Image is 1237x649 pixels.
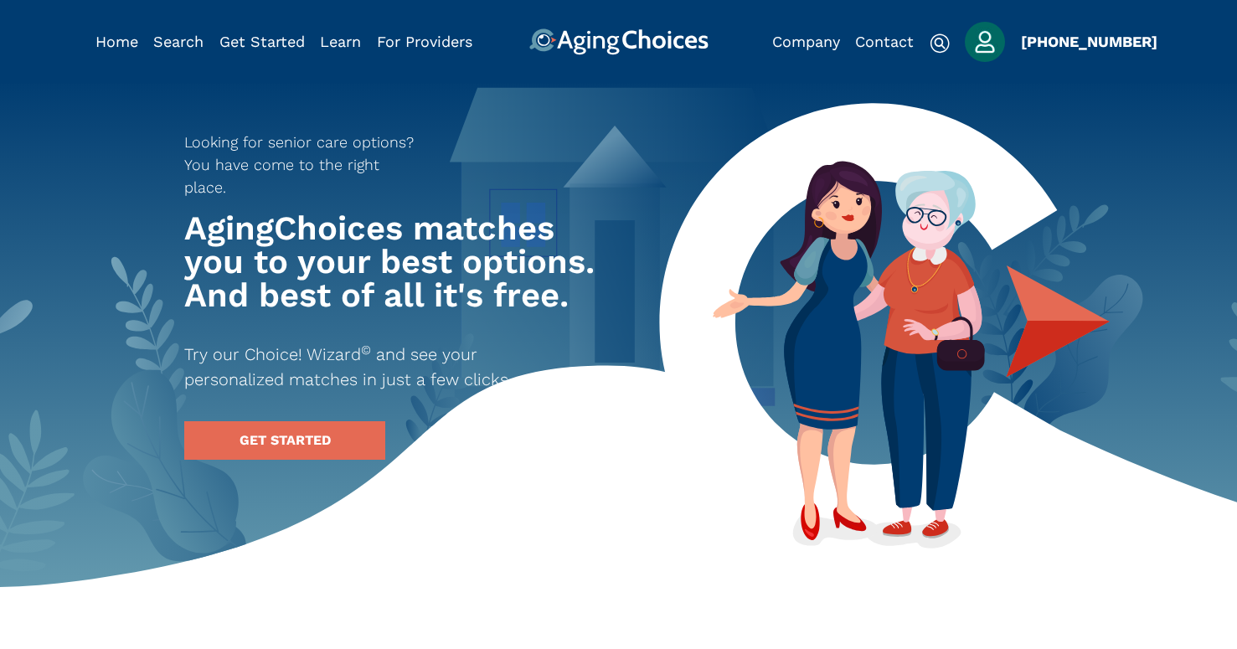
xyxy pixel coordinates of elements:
[855,33,914,50] a: Contact
[528,28,708,55] img: AgingChoices
[320,33,361,50] a: Learn
[361,343,371,358] sup: ©
[184,131,425,198] p: Looking for senior care options? You have come to the right place.
[965,22,1005,62] div: Popover trigger
[377,33,472,50] a: For Providers
[219,33,305,50] a: Get Started
[930,33,950,54] img: search-icon.svg
[965,22,1005,62] img: user_avatar.jpg
[772,33,840,50] a: Company
[153,28,204,55] div: Popover trigger
[1021,33,1157,50] a: [PHONE_NUMBER]
[184,421,385,460] a: GET STARTED
[184,342,573,392] p: Try our Choice! Wizard and see your personalized matches in just a few clicks.
[95,33,138,50] a: Home
[184,212,603,312] h1: AgingChoices matches you to your best options. And best of all it's free.
[153,33,204,50] a: Search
